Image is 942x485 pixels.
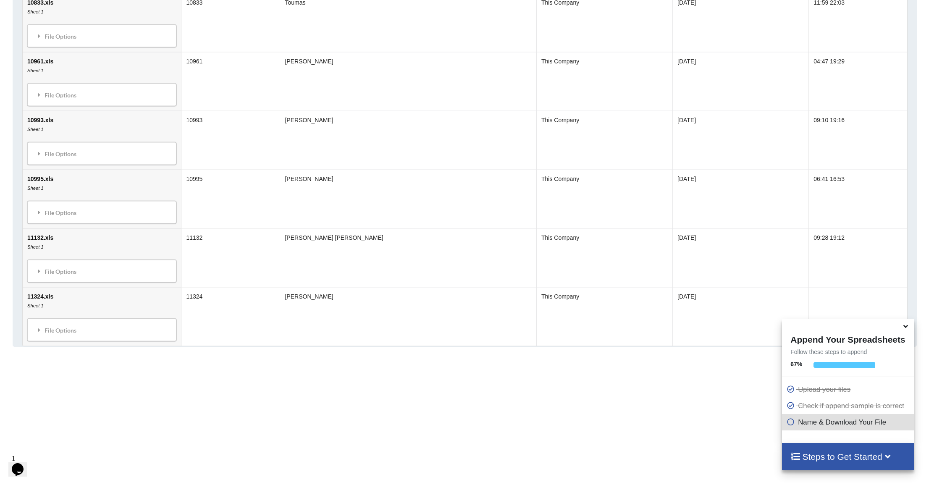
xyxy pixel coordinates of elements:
[808,111,907,170] td: 09:10 19:16
[181,52,280,111] td: 10961
[29,145,173,163] div: File Options
[672,287,808,346] td: [DATE]
[8,451,35,477] iframe: chat widget
[808,228,907,287] td: 09:28 19:12
[790,361,802,367] b: 67 %
[280,228,536,287] td: [PERSON_NAME] [PERSON_NAME]
[782,348,913,356] p: Follow these steps to append
[29,27,173,45] div: File Options
[22,287,181,346] td: 11324.xls
[27,68,43,73] i: Sheet 1
[22,170,181,228] td: 10995.xls
[27,127,43,132] i: Sheet 1
[29,86,173,104] div: File Options
[22,228,181,287] td: 11132.xls
[790,451,905,462] h4: Steps to Get Started
[808,52,907,111] td: 04:47 19:29
[280,287,536,346] td: [PERSON_NAME]
[536,228,672,287] td: This Company
[536,111,672,170] td: This Company
[786,384,911,395] p: Upload your files
[181,170,280,228] td: 10995
[181,228,280,287] td: 11132
[29,321,173,339] div: File Options
[181,287,280,346] td: 11324
[536,287,672,346] td: This Company
[786,417,911,427] p: Name & Download Your File
[22,52,181,111] td: 10961.xls
[27,9,43,14] i: Sheet 1
[782,332,913,345] h4: Append Your Spreadsheets
[29,262,173,280] div: File Options
[808,170,907,228] td: 06:41 16:53
[672,170,808,228] td: [DATE]
[786,401,911,411] p: Check if append sample is correct
[672,111,808,170] td: [DATE]
[280,170,536,228] td: [PERSON_NAME]
[27,303,43,308] i: Sheet 1
[672,228,808,287] td: [DATE]
[27,244,43,249] i: Sheet 1
[181,111,280,170] td: 10993
[672,52,808,111] td: [DATE]
[536,170,672,228] td: This Company
[280,111,536,170] td: [PERSON_NAME]
[29,204,173,221] div: File Options
[22,111,181,170] td: 10993.xls
[27,186,43,191] i: Sheet 1
[536,52,672,111] td: This Company
[280,52,536,111] td: [PERSON_NAME]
